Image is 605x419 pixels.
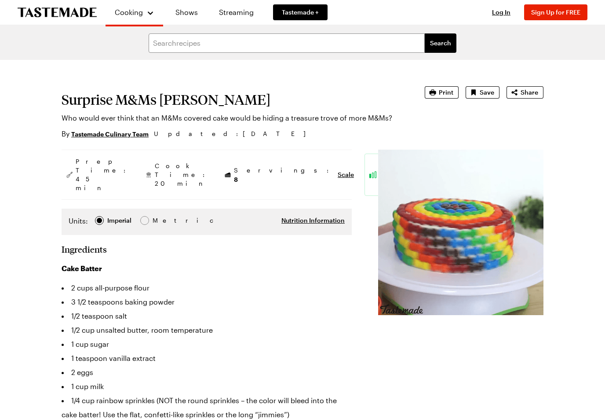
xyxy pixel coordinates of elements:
[484,8,519,17] button: Log In
[115,8,143,16] span: Cooking
[62,295,352,309] li: 3 1/2 teaspoons baking powder
[492,8,510,16] span: Log In
[62,337,352,351] li: 1 cup sugar
[430,39,451,48] span: Search
[62,244,107,254] h2: Ingredients
[62,281,352,295] li: 2 cups all-purpose flour
[62,323,352,337] li: 1/2 cup unsalted butter, room temperature
[62,309,352,323] li: 1/2 teaspoon salt
[531,8,580,16] span: Sign Up for FREE
[69,216,171,228] div: Imperial Metric
[282,8,319,17] span: Tastemade +
[234,166,333,184] span: Servings:
[18,7,97,18] a: To Tastemade Home Page
[153,216,171,225] div: Metric
[62,263,352,274] h3: Cake Batter
[62,92,400,107] h1: Surprise M&Ms [PERSON_NAME]
[153,216,172,225] span: Metric
[480,88,494,97] span: Save
[62,113,400,123] p: Who would ever think that an M&Ms covered cake would be hiding a treasure trove of more M&Ms?
[107,216,131,225] div: Imperial
[466,86,499,99] button: Save recipe
[107,216,132,225] span: Imperial
[507,86,543,99] button: Share
[234,175,238,183] span: 8
[155,162,209,188] span: Cook Time: 20 min
[281,216,345,225] button: Nutrition Information
[62,379,352,393] li: 1 cup milk
[62,129,149,139] p: By
[425,86,459,99] button: Print
[71,129,149,139] a: Tastemade Culinary Team
[425,33,456,53] button: filters
[439,88,453,97] span: Print
[76,157,130,192] span: Prep Time: 45 min
[273,4,328,20] a: Tastemade +
[114,4,154,21] button: Cooking
[62,365,352,379] li: 2 eggs
[62,351,352,365] li: 1 teaspoon vanilla extract
[69,216,88,226] label: Units:
[154,129,314,139] span: Updated : [DATE]
[338,170,354,179] button: Scale
[524,4,587,20] button: Sign Up for FREE
[521,88,538,97] span: Share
